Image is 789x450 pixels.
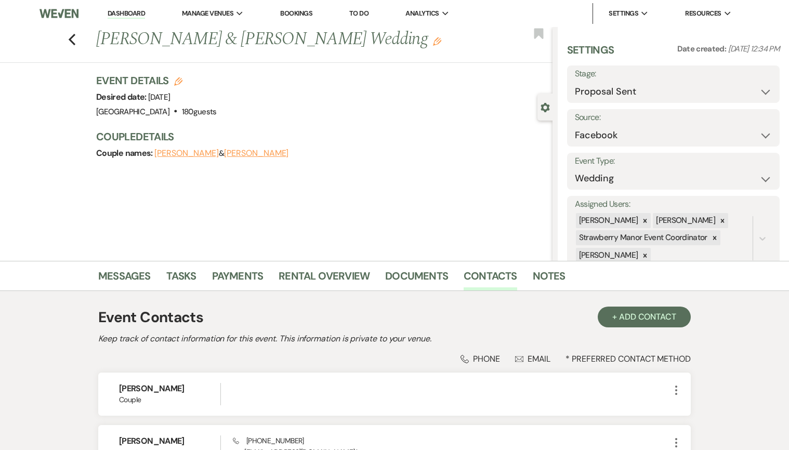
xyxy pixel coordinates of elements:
a: Bookings [280,9,312,18]
span: [DATE] [148,92,170,102]
span: [GEOGRAPHIC_DATA] [96,107,169,117]
a: Contacts [464,268,517,290]
h3: Event Details [96,73,217,88]
span: Couple names: [96,148,154,158]
a: Documents [385,268,448,290]
img: Weven Logo [40,3,78,24]
h1: Event Contacts [98,307,203,328]
a: Tasks [166,268,196,290]
h6: [PERSON_NAME] [119,383,220,394]
button: [PERSON_NAME] [224,149,288,157]
h2: Keep track of contact information for this event. This information is private to your venue. [98,333,691,345]
div: Email [515,353,551,364]
label: Source: [575,110,772,125]
button: + Add Contact [598,307,691,327]
div: Strawberry Manor Event Coordinator [576,230,709,245]
a: To Do [349,9,369,18]
label: Event Type: [575,154,772,169]
span: Resources [685,8,721,19]
a: Rental Overview [279,268,370,290]
div: Phone [461,353,500,364]
button: Edit [433,36,441,46]
a: Dashboard [108,9,145,19]
button: Close lead details [541,102,550,112]
div: [PERSON_NAME] [576,213,640,228]
button: [PERSON_NAME] [154,149,219,157]
span: 180 guests [182,107,217,117]
div: * Preferred Contact Method [98,353,691,364]
h3: Couple Details [96,129,542,144]
div: [PERSON_NAME] [653,213,717,228]
a: Messages [98,268,151,290]
span: [PHONE_NUMBER] [233,436,304,445]
span: Desired date: [96,91,148,102]
h1: [PERSON_NAME] & [PERSON_NAME] Wedding [96,27,457,52]
span: Couple [119,394,220,405]
label: Assigned Users: [575,197,772,212]
div: [PERSON_NAME] [576,248,640,263]
span: & [154,148,288,158]
h6: [PERSON_NAME] [119,435,220,447]
span: Manage Venues [182,8,233,19]
h3: Settings [567,43,614,65]
span: [DATE] 12:34 PM [728,44,780,54]
a: Notes [533,268,566,290]
span: Settings [609,8,638,19]
label: Stage: [575,67,772,82]
span: Date created: [677,44,728,54]
a: Payments [212,268,264,290]
span: Analytics [405,8,439,19]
